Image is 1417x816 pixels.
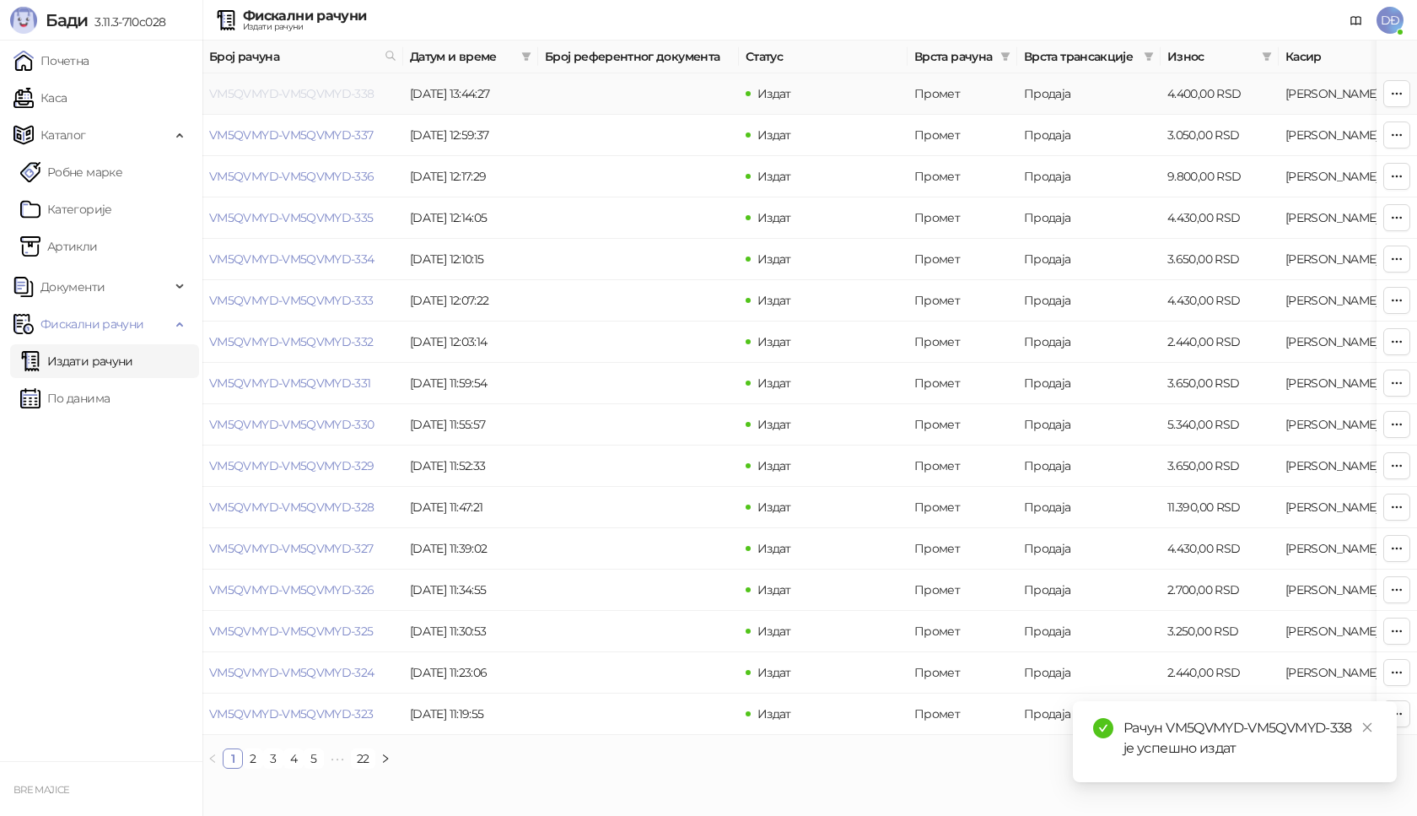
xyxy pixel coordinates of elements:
td: 4.430,00 RSD [1161,528,1279,570]
a: VM5QVMYD-VM5QVMYD-331 [209,376,371,391]
td: VM5QVMYD-VM5QVMYD-330 [202,404,403,446]
td: 2.440,00 RSD [1161,652,1279,694]
td: VM5QVMYD-VM5QVMYD-328 [202,487,403,528]
span: close [1361,721,1373,733]
span: Издат [757,541,791,556]
a: 22 [352,749,374,768]
a: 1 [224,749,242,768]
a: VM5QVMYD-VM5QVMYD-330 [209,417,374,432]
td: Промет [908,487,1017,528]
li: 4 [283,748,304,769]
td: [DATE] 11:23:06 [403,652,538,694]
a: VM5QVMYD-VM5QVMYD-332 [209,334,374,349]
span: Датум и време [410,47,515,66]
td: [DATE] 11:39:02 [403,528,538,570]
a: VM5QVMYD-VM5QVMYD-334 [209,251,374,267]
td: Продаја [1017,652,1161,694]
td: Продаја [1017,156,1161,197]
li: 1 [223,748,243,769]
a: VM5QVMYD-VM5QVMYD-333 [209,293,374,308]
a: Категорије [20,192,112,226]
td: [DATE] 12:03:14 [403,322,538,363]
span: check-circle [1093,718,1113,738]
span: Издат [757,500,791,515]
td: Продаја [1017,73,1161,115]
td: VM5QVMYD-VM5QVMYD-336 [202,156,403,197]
td: VM5QVMYD-VM5QVMYD-332 [202,322,403,363]
span: filter [1262,51,1272,62]
td: 3.650,00 RSD [1161,239,1279,280]
span: filter [518,44,535,69]
td: Продаја [1017,694,1161,735]
span: Издат [757,334,791,349]
td: Промет [908,197,1017,239]
span: Издат [757,251,791,267]
td: Продаја [1017,363,1161,404]
td: 5.340,00 RSD [1161,404,1279,446]
td: [DATE] 13:44:27 [403,73,538,115]
td: 11.390,00 RSD [1161,487,1279,528]
span: right [380,754,391,764]
span: Врста трансакције [1024,47,1137,66]
td: VM5QVMYD-VM5QVMYD-331 [202,363,403,404]
th: Врста трансакције [1017,41,1161,73]
li: 22 [351,748,375,769]
span: filter [997,44,1014,69]
span: ••• [324,748,351,769]
td: [DATE] 11:34:55 [403,570,538,611]
span: Издат [757,127,791,143]
td: VM5QVMYD-VM5QVMYD-327 [202,528,403,570]
td: Продаја [1017,115,1161,156]
td: 4.430,00 RSD [1161,280,1279,322]
a: ArtikliАртикли [20,230,98,263]
span: Број рачуна [209,47,378,66]
td: Промет [908,73,1017,115]
td: VM5QVMYD-VM5QVMYD-338 [202,73,403,115]
span: Издат [757,665,791,680]
span: Издат [757,582,791,597]
img: Logo [10,7,37,34]
span: Фискални рачуни [40,307,143,341]
td: Продаја [1017,239,1161,280]
li: Следећих 5 Страна [324,748,351,769]
td: Продаја [1017,611,1161,652]
td: Промет [908,322,1017,363]
th: Статус [739,41,908,73]
span: Издат [757,210,791,225]
td: 2.440,00 RSD [1161,322,1279,363]
td: Промет [908,611,1017,652]
td: Промет [908,570,1017,611]
td: VM5QVMYD-VM5QVMYD-326 [202,570,403,611]
span: filter [521,51,531,62]
button: right [375,748,396,769]
td: [DATE] 11:19:55 [403,694,538,735]
td: Продаја [1017,197,1161,239]
td: Промет [908,404,1017,446]
div: Рачун VM5QVMYD-VM5QVMYD-338 је успешно издат [1123,718,1377,759]
td: Промет [908,239,1017,280]
a: VM5QVMYD-VM5QVMYD-336 [209,169,374,184]
a: 4 [284,749,303,768]
td: [DATE] 11:55:57 [403,404,538,446]
span: 3.11.3-710c028 [88,14,165,30]
a: VM5QVMYD-VM5QVMYD-329 [209,458,374,473]
td: Промет [908,652,1017,694]
a: Close [1358,718,1377,737]
td: Продаја [1017,528,1161,570]
td: [DATE] 11:59:54 [403,363,538,404]
td: Продаја [1017,487,1161,528]
td: Промет [908,694,1017,735]
td: [DATE] 12:59:37 [403,115,538,156]
td: Продаја [1017,570,1161,611]
td: Промет [908,115,1017,156]
td: VM5QVMYD-VM5QVMYD-324 [202,652,403,694]
a: Почетна [13,44,89,78]
div: Издати рачуни [243,23,366,31]
a: VM5QVMYD-VM5QVMYD-325 [209,624,374,639]
a: Документација [1343,7,1370,34]
a: Издати рачуни [20,344,133,378]
li: 2 [243,748,263,769]
a: VM5QVMYD-VM5QVMYD-327 [209,541,374,556]
a: 3 [264,749,283,768]
td: 3.050,00 RSD [1161,115,1279,156]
